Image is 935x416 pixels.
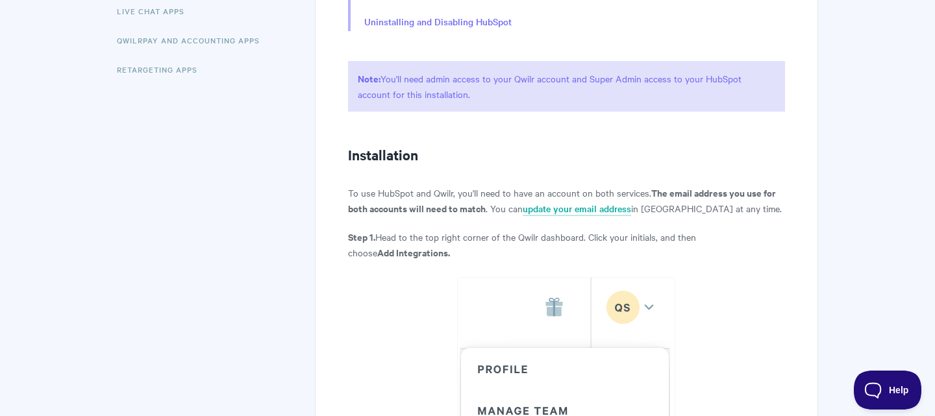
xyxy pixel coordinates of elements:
a: Uninstalling and Disabling HubSpot [364,15,512,29]
strong: Note: [358,71,380,85]
p: You'll need admin access to your Qwilr account and Super Admin access to your HubSpot account for... [348,61,785,112]
iframe: Toggle Customer Support [854,371,922,410]
a: QwilrPay and Accounting Apps [117,27,269,53]
p: To use HubSpot and Qwilr, you'll need to have an account on both services. . You can in [GEOGRAPH... [348,185,785,216]
a: update your email address [523,202,631,216]
strong: Add Integrations. [377,245,450,259]
p: Head to the top right corner of the Qwilr dashboard. Click your initials, and then choose [348,229,785,260]
h2: Installation [348,144,785,165]
a: Retargeting Apps [117,56,207,82]
strong: Step 1. [348,230,375,243]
